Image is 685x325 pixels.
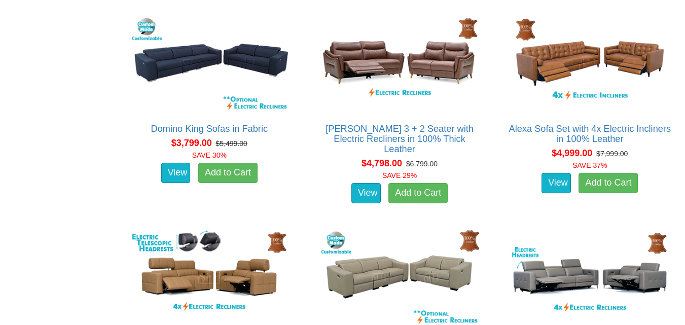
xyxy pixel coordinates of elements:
[579,173,638,193] a: Add to Cart
[326,124,474,154] a: [PERSON_NAME] 3 + 2 Seater with Electric Recliners in 100% Thick Leather
[552,148,592,158] span: $4,999.00
[362,158,402,168] span: $4,798.00
[127,13,291,114] img: Domino King Sofas in Fabric
[596,150,628,158] del: $7,999.00
[406,160,438,168] del: $6,799.00
[508,13,672,114] img: Alexa Sofa Set with 4x Electric Incliners in 100% Leather
[388,183,448,203] a: Add to Cart
[317,13,481,114] img: Leon 3 + 2 Seater with Electric Recliners in 100% Thick Leather
[161,163,191,183] a: View
[216,139,247,148] del: $5,499.00
[151,124,268,134] a: Domino King Sofas in Fabric
[192,151,227,159] font: SAVE 30%
[351,183,381,203] a: View
[542,173,571,193] a: View
[572,161,607,169] font: SAVE 37%
[198,163,258,183] a: Add to Cart
[171,138,212,148] span: $3,799.00
[509,124,671,144] a: Alexa Sofa Set with 4x Electric Incliners in 100% Leather
[382,171,417,179] font: SAVE 29%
